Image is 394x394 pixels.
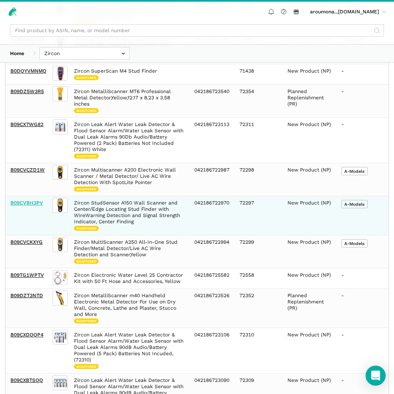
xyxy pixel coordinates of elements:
[74,259,99,264] span: Monitored
[234,289,282,328] td: 72352
[10,239,43,245] a: B09CVCKXYG
[10,24,384,37] input: Find product by ASIN, name, or model number
[234,196,282,235] td: 72297
[53,330,68,345] img: Zircon Leak Alert Water Leak Detector & Flood Sensor Alarm/Water Leak Sensor with Dual Leak Alarm...
[10,332,43,338] a: B09CXDQQP4
[53,86,68,101] img: Zircon MetalliScanner MT6 Professional Metal Detector,Yellow,12.17 x 8.23 x 3.58 inches
[234,268,282,289] td: 72558
[53,66,68,81] img: Zircon SuperScan M4 Stud Finder
[69,235,189,268] td: Zircon MultiScanner A250 All-In-One Stud Finder/Metal Detector/Live AC Wire Detection and Scanner...
[341,239,368,248] span: A-Models
[234,235,282,268] td: 72299
[39,47,130,60] input: Zircon
[69,268,189,289] td: Zircon Electronic Water Level 25 Contractor Kit with 50 Ft Hose and Accessories, Yellow
[53,165,68,180] img: Zircon Multiscanner A200 Electronic Wall Scanner / Metal Detector/ Live AC Wire Detection With Sp...
[74,75,99,80] span: Monitored
[10,88,44,94] a: B09DZ5W3R5
[10,377,43,383] a: B09CXBTSQQ
[341,200,368,208] span: A-Models
[366,366,386,386] div: Open Intercom Messenger
[53,198,68,213] img: Zircon StudSensor A150 Wall Scanner and Center/Edge Locating Stud Finder with WireWarning Detecti...
[53,290,68,306] img: Zircon MetalliScanner m40 Handheld Electronic Metal Detector For Use on Dry Wall, Concrete, Lathe...
[10,121,43,127] a: B09CX7WG82
[69,64,189,85] td: Zircon SuperScan M4 Stud Finder
[74,364,99,369] span: Monitored
[53,375,68,390] img: Zircon Leak Alert Water Leak Detector & Flood Sensor Alarm/Water Leak Sensor with Dual Leak Alarm...
[189,85,234,118] td: 042186723540
[74,108,99,113] span: Monitored
[310,9,379,15] span: aroumona...[DOMAIN_NAME]
[234,118,282,163] td: 72311
[189,163,234,196] td: 042186722987
[69,85,189,118] td: Zircon MetalliScanner MT6 Professional Metal Detector,Yellow,12.17 x 8.23 x 3.58 inches
[282,118,336,163] td: New Product (NP)
[282,196,336,235] td: New Product (NP)
[10,167,45,173] a: B09CVCZD1W
[234,163,282,196] td: 72298
[234,64,282,85] td: 71438
[282,85,336,118] td: Planned Replenishment (PR)
[53,270,68,285] img: Zircon Electronic Water Level 25 Contractor Kit with 50 Ft Hose and Accessories, Yellow
[10,272,44,278] a: B09TG1WPTV
[234,328,282,374] td: 72310
[74,187,99,192] span: Monitored
[10,68,46,74] a: B0DQYVMNMQ
[74,154,99,159] span: Monitored
[282,289,336,328] td: Planned Replenishment (PR)
[282,268,336,289] td: New Product (NP)
[69,163,189,196] td: Zircon Multiscanner A200 Electronic Wall Scanner / Metal Detector/ Live AC Wire Detection With Sp...
[282,235,336,268] td: New Product (NP)
[69,118,189,163] td: Zircon Leak Alert Water Leak Detector & Flood Sensor Alarm/Water Leak Sensor with Dual Leak Alarm...
[69,289,189,328] td: Zircon MetalliScanner m40 Handheld Electronic Metal Detector For Use on Dry Wall, Concrete, Lathe...
[341,167,368,175] span: A-Models
[189,328,234,374] td: 042186723106
[69,196,189,235] td: Zircon StudSensor A150 Wall Scanner and Center/Edge Locating Stud Finder with WireWarning Detecti...
[308,8,389,16] a: aroumona...[DOMAIN_NAME]
[53,237,68,252] img: Zircon MultiScanner A250 All-In-One Stud Finder/Metal Detector/Live AC Wire Detection and Scanner...
[53,119,68,134] img: Zircon Leak Alert Water Leak Detector & Flood Sensor Alarm/Water Leak Sensor with Dual Leak Alarm...
[282,64,336,85] td: New Product (NP)
[189,268,234,289] td: 042186725582
[234,85,282,118] td: 72354
[10,200,43,206] a: B09CVBH3PV
[189,289,234,328] td: 042186723526
[5,47,29,60] a: Home
[282,328,336,374] td: New Product (NP)
[10,293,43,298] a: B09DZT3NTD
[189,196,234,235] td: 042186722970
[282,163,336,196] td: New Product (NP)
[189,235,234,268] td: 042186722994
[69,328,189,374] td: Zircon Leak Alert Water Leak Detector & Flood Sensor Alarm/Water Leak Sensor with Dual Leak Alarm...
[74,318,99,323] span: Monitored
[189,118,234,163] td: 042186723113
[74,226,99,231] span: Monitored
